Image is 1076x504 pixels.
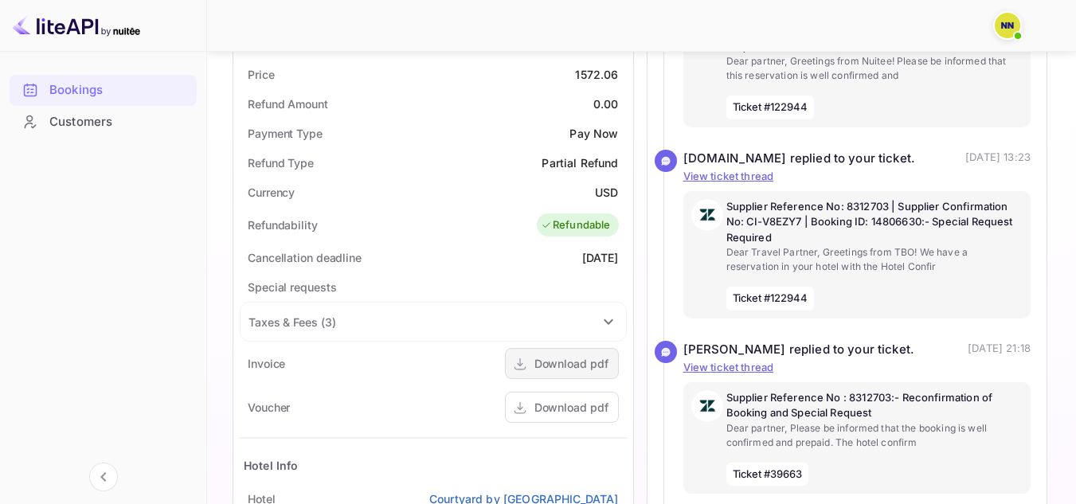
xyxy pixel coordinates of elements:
[10,107,197,136] a: Customers
[248,66,275,83] div: Price
[541,217,611,233] div: Refundable
[726,390,1023,421] p: Supplier Reference No : 8312703:- Reconfirmation of Booking and Special Request
[726,96,815,119] span: Ticket #122944
[691,390,723,422] img: AwvSTEc2VUhQAAAAAElFTkSuQmCC
[13,13,140,38] img: LiteAPI logo
[995,13,1020,38] img: N/A N/A
[726,199,1023,246] p: Supplier Reference No: 8312703 | Supplier Confirmation No: CI-V8EZY7 | Booking ID: 14806630:- Spe...
[49,81,189,100] div: Bookings
[248,314,335,330] div: Taxes & Fees ( 3 )
[691,199,723,231] img: AwvSTEc2VUhQAAAAAElFTkSuQmCC
[575,66,618,83] div: 1572.06
[248,125,323,142] div: Payment Type
[683,341,915,359] div: [PERSON_NAME] replied to your ticket.
[89,463,118,491] button: Collapse navigation
[726,287,815,311] span: Ticket #122944
[10,75,197,106] div: Bookings
[569,125,618,142] div: Pay Now
[726,54,1023,83] p: Dear partner, Greetings from Nuitee! Please be informed that this reservation is well confirmed and
[248,154,314,171] div: Refund Type
[683,150,916,168] div: [DOMAIN_NAME] replied to your ticket.
[683,360,1031,376] p: View ticket thread
[593,96,619,112] div: 0.00
[10,107,197,138] div: Customers
[10,75,197,104] a: Bookings
[248,217,318,233] div: Refundability
[241,303,626,341] div: Taxes & Fees (3)
[534,355,608,372] div: Download pdf
[244,457,299,474] div: Hotel Info
[248,184,295,201] div: Currency
[248,279,336,295] div: Special requests
[542,154,618,171] div: Partial Refund
[683,169,1031,185] p: View ticket thread
[965,150,1031,168] p: [DATE] 13:23
[248,399,290,416] div: Voucher
[595,184,618,201] div: USD
[248,355,285,372] div: Invoice
[248,96,328,112] div: Refund Amount
[582,249,619,266] div: [DATE]
[534,399,608,416] div: Download pdf
[726,463,809,486] span: Ticket #39663
[726,421,1023,450] p: Dear partner, Please be informed that the booking is well confirmed and prepaid. The hotel confirm
[968,341,1031,359] p: [DATE] 21:18
[726,245,1023,274] p: Dear Travel Partner, Greetings from TBO! We have a reservation in your hotel with the Hotel Confir
[248,249,362,266] div: Cancellation deadline
[49,113,189,131] div: Customers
